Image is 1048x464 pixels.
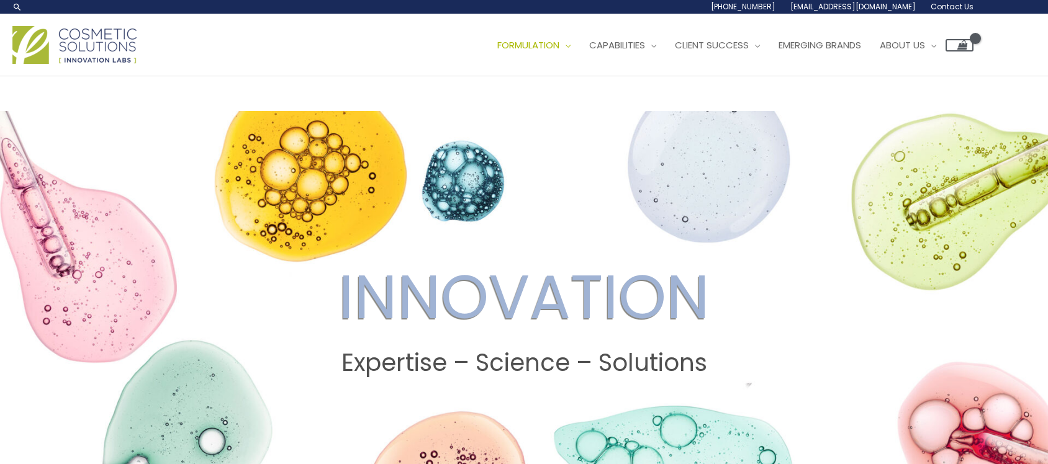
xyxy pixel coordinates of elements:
[880,38,925,51] span: About Us
[870,27,946,64] a: About Us
[790,1,916,12] span: [EMAIL_ADDRESS][DOMAIN_NAME]
[675,38,749,51] span: Client Success
[589,38,645,51] span: Capabilities
[479,27,973,64] nav: Site Navigation
[12,349,1036,377] h2: Expertise – Science – Solutions
[12,2,22,12] a: Search icon link
[769,27,870,64] a: Emerging Brands
[12,26,137,64] img: Cosmetic Solutions Logo
[711,1,775,12] span: [PHONE_NUMBER]
[666,27,769,64] a: Client Success
[931,1,973,12] span: Contact Us
[580,27,666,64] a: Capabilities
[497,38,559,51] span: Formulation
[488,27,580,64] a: Formulation
[12,261,1036,334] h2: INNOVATION
[946,39,973,51] a: View Shopping Cart, empty
[779,38,861,51] span: Emerging Brands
